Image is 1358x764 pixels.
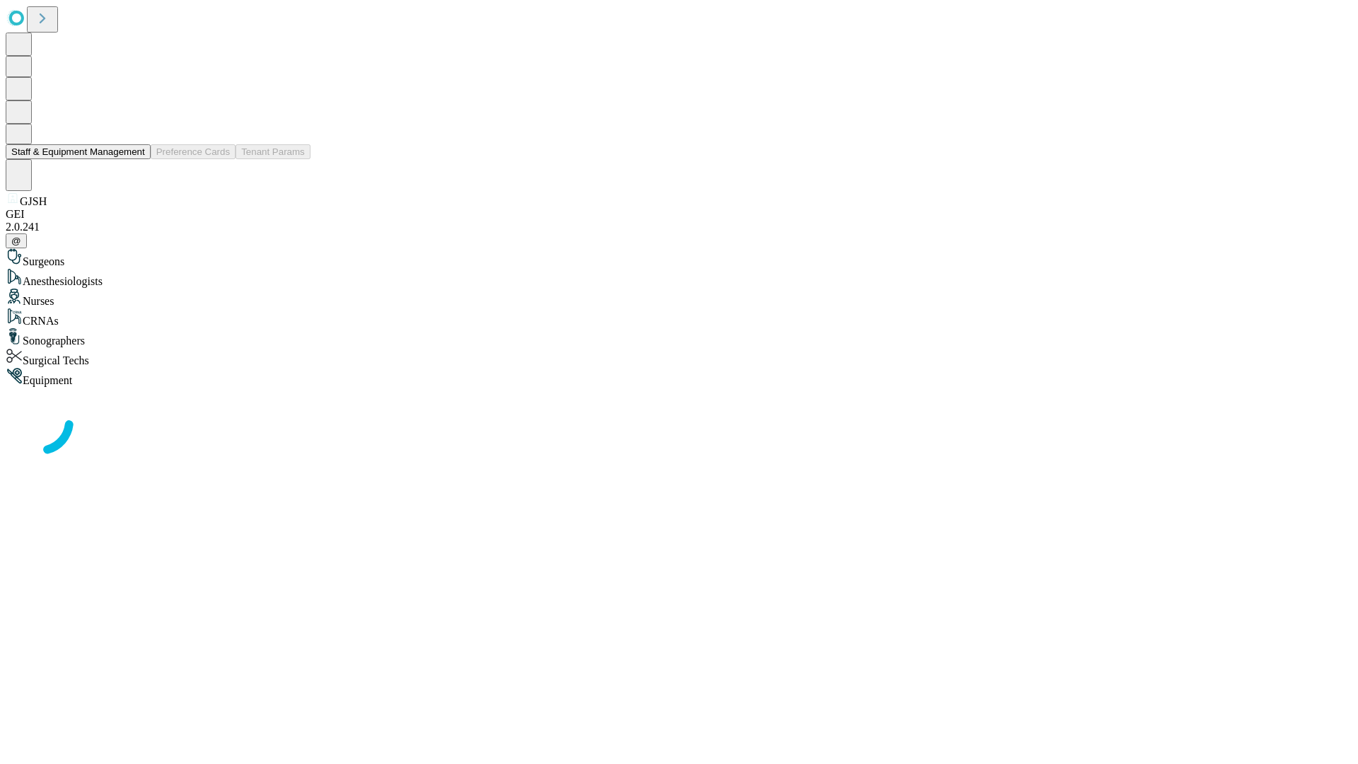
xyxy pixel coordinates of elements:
[6,288,1352,308] div: Nurses
[6,367,1352,387] div: Equipment
[6,233,27,248] button: @
[6,221,1352,233] div: 2.0.241
[6,208,1352,221] div: GEI
[6,248,1352,268] div: Surgeons
[20,195,47,207] span: GJSH
[6,144,151,159] button: Staff & Equipment Management
[151,144,236,159] button: Preference Cards
[236,144,311,159] button: Tenant Params
[6,308,1352,328] div: CRNAs
[11,236,21,246] span: @
[6,328,1352,347] div: Sonographers
[6,268,1352,288] div: Anesthesiologists
[6,347,1352,367] div: Surgical Techs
